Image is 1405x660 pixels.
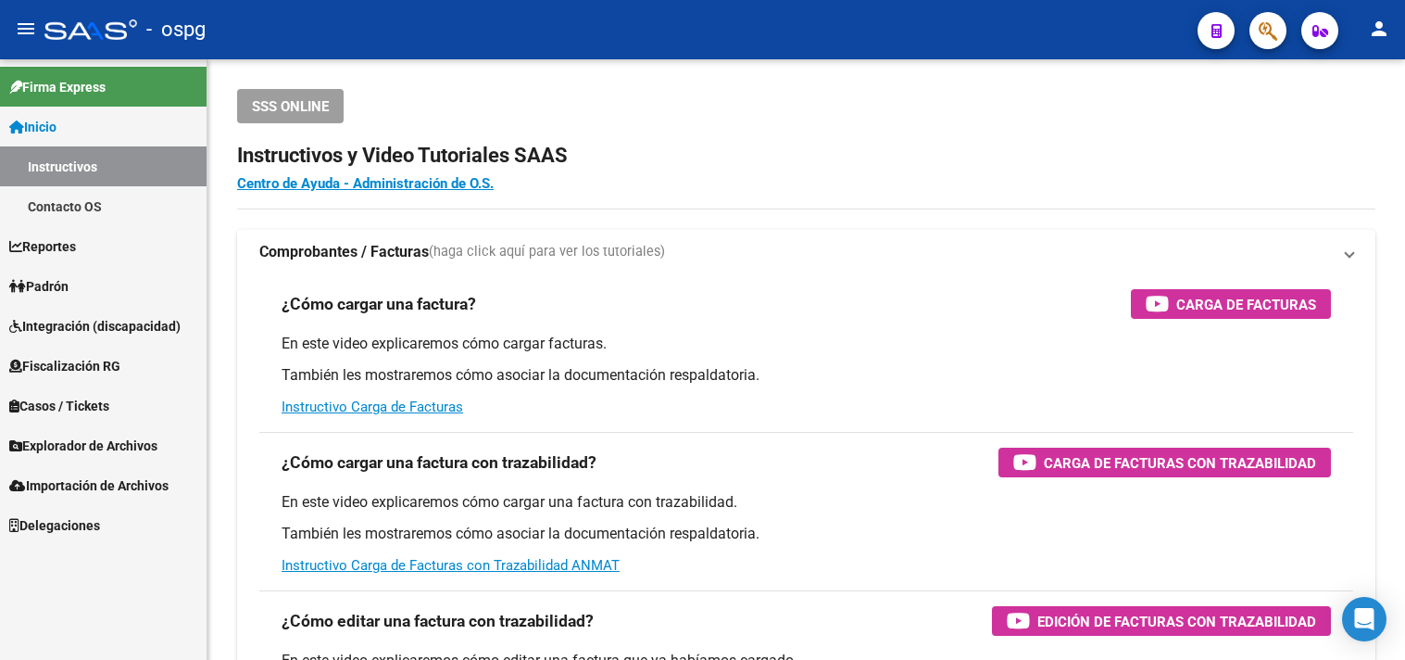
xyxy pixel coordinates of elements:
[9,436,157,456] span: Explorador de Archivos
[9,276,69,297] span: Padrón
[282,608,594,634] h3: ¿Cómo editar una factura con trazabilidad?
[998,448,1331,477] button: Carga de Facturas con Trazabilidad
[1342,597,1386,641] div: Open Intercom Messenger
[237,230,1375,274] mat-expansion-panel-header: Comprobantes / Facturas(haga click aquí para ver los tutoriales)
[282,291,476,317] h3: ¿Cómo cargar una factura?
[282,524,1331,544] p: También les mostraremos cómo asociar la documentación respaldatoria.
[9,515,100,536] span: Delegaciones
[9,476,169,496] span: Importación de Archivos
[9,356,120,376] span: Fiscalización RG
[1044,451,1316,475] span: Carga de Facturas con Trazabilidad
[237,175,494,192] a: Centro de Ayuda - Administración de O.S.
[1176,293,1316,316] span: Carga de Facturas
[252,98,329,115] span: SSS ONLINE
[429,242,665,262] span: (haga click aquí para ver los tutoriales)
[282,450,596,476] h3: ¿Cómo cargar una factura con trazabilidad?
[1131,289,1331,319] button: Carga de Facturas
[237,138,1375,173] h2: Instructivos y Video Tutoriales SAAS
[15,18,37,40] mat-icon: menu
[282,365,1331,386] p: También les mostraremos cómo asociar la documentación respaldatoria.
[282,492,1331,513] p: En este video explicaremos cómo cargar una factura con trazabilidad.
[146,9,206,50] span: - ospg
[237,89,344,123] button: SSS ONLINE
[1368,18,1390,40] mat-icon: person
[282,399,463,415] a: Instructivo Carga de Facturas
[282,557,620,574] a: Instructivo Carga de Facturas con Trazabilidad ANMAT
[9,396,109,416] span: Casos / Tickets
[282,334,1331,354] p: En este video explicaremos cómo cargar facturas.
[9,236,76,257] span: Reportes
[9,77,106,97] span: Firma Express
[259,242,429,262] strong: Comprobantes / Facturas
[1037,610,1316,633] span: Edición de Facturas con Trazabilidad
[9,316,181,336] span: Integración (discapacidad)
[992,606,1331,636] button: Edición de Facturas con Trazabilidad
[9,117,56,137] span: Inicio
